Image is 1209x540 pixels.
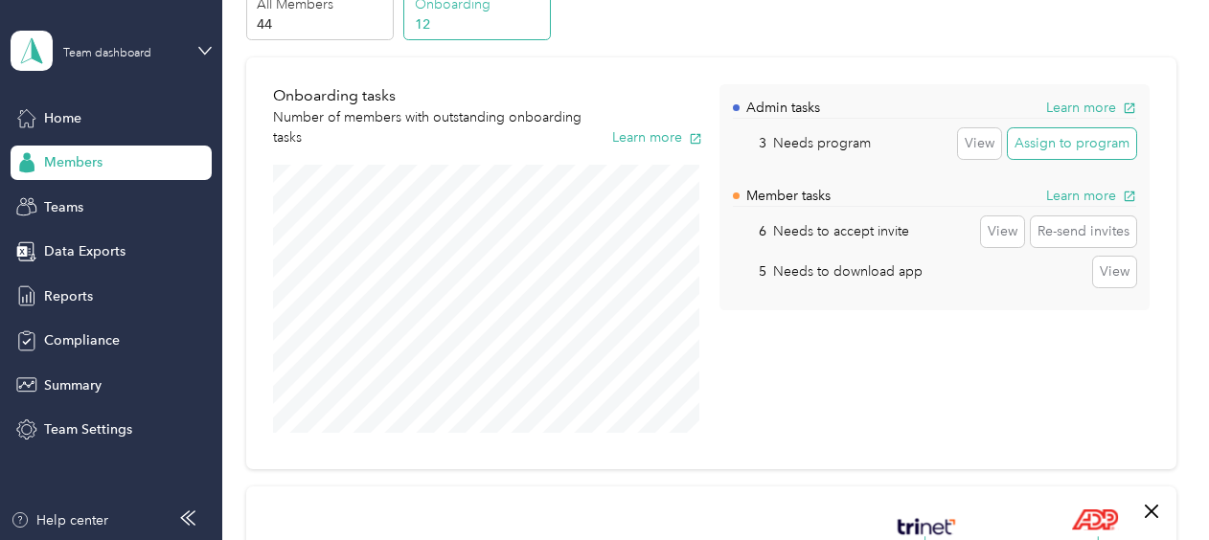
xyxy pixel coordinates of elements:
[1031,216,1136,247] button: Re-send invites
[415,14,545,34] p: 12
[773,221,909,241] p: Needs to accept invite
[11,510,108,530] button: Help center
[44,197,83,217] span: Teams
[44,330,120,350] span: Compliance
[44,152,103,172] span: Members
[1102,433,1209,540] iframe: Everlance-gr Chat Button Frame
[44,375,102,395] span: Summary
[257,14,387,34] p: 44
[1071,508,1118,530] img: ADP
[44,241,125,261] span: Data Exports
[44,286,93,306] span: Reports
[63,48,151,59] div: Team dashboard
[612,127,702,147] button: Learn more
[1008,128,1136,159] button: Assign to program
[981,216,1024,247] button: View
[1046,98,1136,118] button: Learn more
[746,98,820,118] p: Admin tasks
[273,107,596,147] p: Number of members with outstanding onboarding tasks
[746,186,831,206] p: Member tasks
[273,84,596,108] p: Onboarding tasks
[44,419,132,439] span: Team Settings
[893,513,960,540] img: Trinet
[733,221,766,241] p: 6
[773,261,923,281] p: Needs to download app
[958,128,1001,159] button: View
[773,133,871,153] p: Needs program
[1046,186,1136,206] button: Learn more
[44,108,81,128] span: Home
[733,261,766,281] p: 5
[1093,257,1136,287] button: View
[733,133,766,153] p: 3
